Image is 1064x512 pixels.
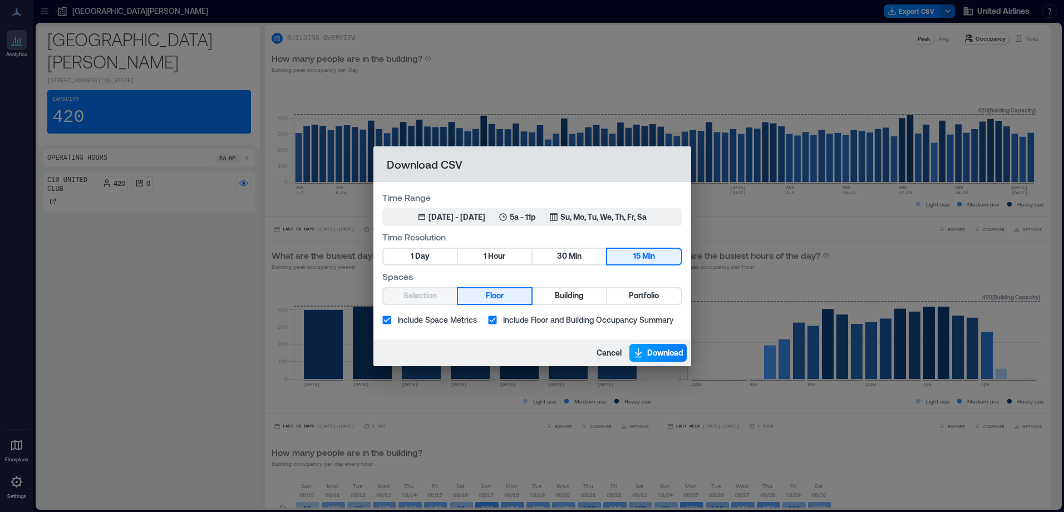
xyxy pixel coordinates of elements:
[428,211,485,223] div: [DATE] - [DATE]
[488,249,505,263] span: Hour
[382,230,682,243] label: Time Resolution
[484,249,486,263] span: 1
[629,289,659,303] span: Portfolio
[373,146,691,182] h2: Download CSV
[569,249,582,263] span: Min
[647,347,683,358] span: Download
[382,191,682,204] label: Time Range
[533,288,606,304] button: Building
[411,249,413,263] span: 1
[533,249,606,264] button: 30 Min
[633,249,641,263] span: 15
[607,249,681,264] button: 15 Min
[486,289,504,303] span: Floor
[629,344,687,362] button: Download
[382,208,682,226] button: [DATE] - [DATE]5a - 11pSu, Mo, Tu, We, Th, Fr, Sa
[597,347,622,358] span: Cancel
[397,314,477,326] span: Include Space Metrics
[383,249,457,264] button: 1 Day
[560,211,647,223] p: Su, Mo, Tu, We, Th, Fr, Sa
[642,249,655,263] span: Min
[555,289,584,303] span: Building
[382,270,682,283] label: Spaces
[458,249,531,264] button: 1 Hour
[557,249,567,263] span: 30
[593,344,625,362] button: Cancel
[415,249,430,263] span: Day
[510,211,536,223] p: 5a - 11p
[503,314,673,326] span: Include Floor and Building Occupancy Summary
[607,288,681,304] button: Portfolio
[458,288,531,304] button: Floor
